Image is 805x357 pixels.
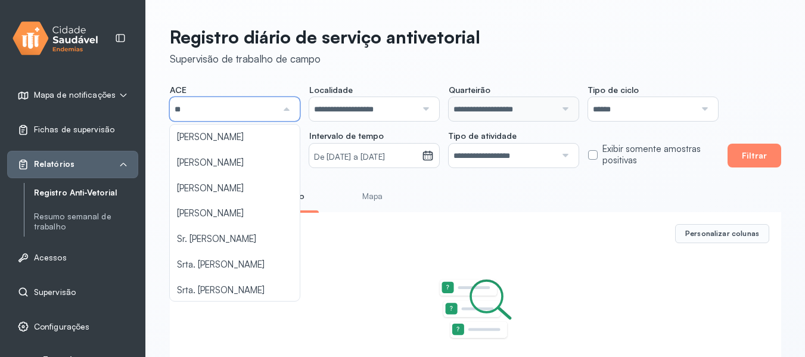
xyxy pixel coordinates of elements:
button: Personalizar colunas [675,224,769,243]
a: Registro Anti-Vetorial [34,188,138,198]
p: Registro diário de serviço antivetorial [170,26,480,48]
label: Exibir somente amostras positivas [602,144,718,166]
span: Localidade [309,85,353,95]
span: Mapa de notificações [34,90,116,100]
span: Relatórios [34,159,74,169]
a: Fichas de supervisão [17,124,128,136]
a: Acessos [17,252,128,263]
span: Quarteirão [449,85,490,95]
span: Tipo de ciclo [588,85,639,95]
span: Fichas de supervisão [34,125,114,135]
span: Personalizar colunas [685,229,759,238]
img: logo.svg [13,19,98,58]
li: [PERSON_NAME] [170,201,300,226]
a: Mapa [328,187,417,206]
li: [PERSON_NAME] [170,176,300,201]
img: Imagem de Empty State [439,279,512,340]
a: Resumo semanal de trabalho [34,212,138,232]
span: ACE [170,85,187,95]
a: Registro Anti-Vetorial [34,185,138,200]
span: Supervisão [34,287,76,297]
a: Resumo semanal de trabalho [34,209,138,234]
li: Sr. [PERSON_NAME] [170,226,300,252]
li: Srta. [PERSON_NAME] [170,278,300,303]
span: Intervalo de tempo [309,131,384,141]
small: De [DATE] a [DATE] [314,151,417,163]
button: Filtrar [728,144,781,167]
div: Supervisão de trabalho de campo [170,52,480,65]
a: Supervisão [17,286,128,298]
span: Tipo de atividade [449,131,517,141]
li: [PERSON_NAME] [170,150,300,176]
div: 0 registros encontrados [182,229,666,239]
li: [PERSON_NAME] [170,125,300,150]
span: Configurações [34,322,89,332]
span: Acessos [34,253,67,263]
a: Configurações [17,321,128,333]
li: Srta. [PERSON_NAME] [170,252,300,278]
